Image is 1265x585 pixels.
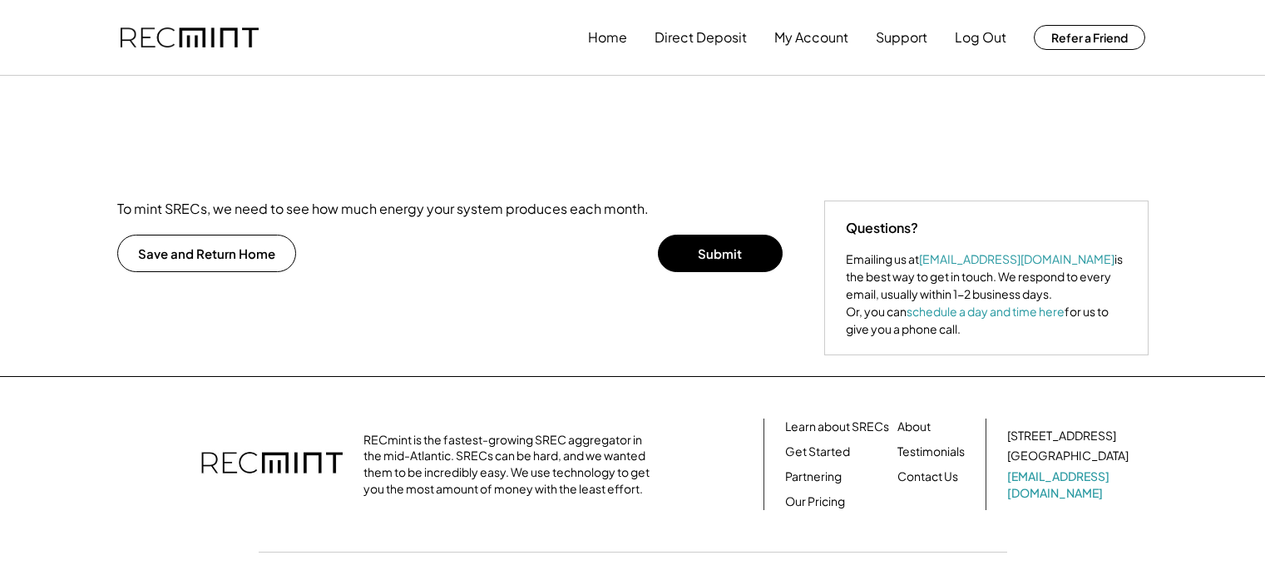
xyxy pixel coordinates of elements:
a: Partnering [785,468,842,485]
a: Learn about SRECs [785,419,889,435]
a: About [897,419,931,435]
div: Questions? [846,218,918,238]
button: Log Out [955,21,1006,54]
button: Home [588,21,627,54]
a: Testimonials [897,444,965,460]
a: [EMAIL_ADDRESS][DOMAIN_NAME] [1007,468,1132,501]
div: [GEOGRAPHIC_DATA] [1007,448,1129,464]
a: Get Started [785,444,850,460]
div: Emailing us at is the best way to get in touch. We respond to every email, usually within 1-2 bus... [846,250,1127,338]
a: Our Pricing [785,493,845,510]
button: Refer a Friend [1034,25,1145,50]
div: RECmint is the fastest-growing SREC aggregator in the mid-Atlantic. SRECs can be hard, and we wan... [363,432,659,497]
button: Support [876,21,927,54]
button: Save and Return Home [117,235,296,272]
button: Submit [658,235,783,272]
a: schedule a day and time here [907,304,1065,319]
img: recmint-logotype%403x.png [121,27,259,48]
img: recmint-logotype%403x.png [201,435,343,493]
button: My Account [774,21,848,54]
div: To mint SRECs, we need to see how much energy your system produces each month. [117,201,649,218]
a: [EMAIL_ADDRESS][DOMAIN_NAME] [919,251,1114,266]
div: [STREET_ADDRESS] [1007,428,1116,444]
a: Contact Us [897,468,958,485]
button: Direct Deposit [655,21,747,54]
